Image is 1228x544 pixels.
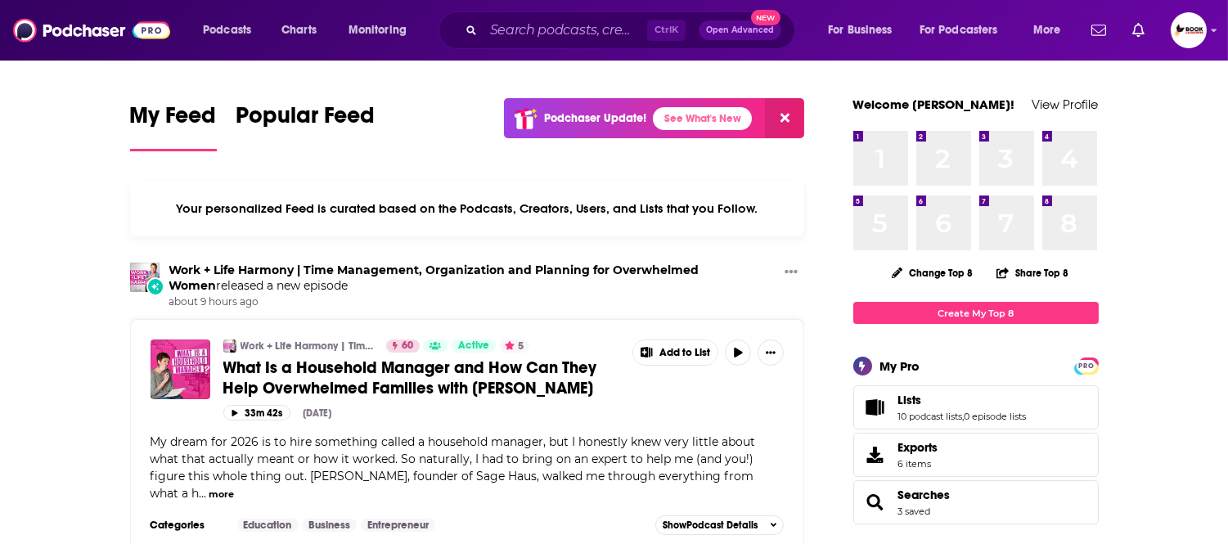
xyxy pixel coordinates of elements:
span: For Business [828,19,893,42]
span: My dream for 2026 is to hire something called a household manager, but I honestly knew very littl... [151,434,756,501]
a: Popular Feed [236,101,376,151]
span: Active [458,338,489,354]
a: Entrepreneur [361,519,435,532]
span: PRO [1077,360,1096,372]
a: Lists [859,396,892,419]
a: PRO [1077,359,1096,371]
button: open menu [191,17,272,43]
span: Add to List [659,347,710,359]
span: Exports [859,443,892,466]
button: Change Top 8 [882,263,983,283]
span: Lists [853,385,1099,429]
span: ... [200,486,207,501]
button: ShowPodcast Details [655,515,785,535]
img: User Profile [1171,12,1207,48]
button: open menu [816,17,913,43]
span: Searches [853,480,1099,524]
a: 60 [386,339,420,353]
span: Podcasts [203,19,251,42]
span: Popular Feed [236,101,376,139]
a: Work + Life Harmony | Time Management, Organization and Planning for Overwhelmed Women [169,263,699,293]
button: Show profile menu [1171,12,1207,48]
span: For Podcasters [920,19,998,42]
p: Podchaser Update! [544,111,646,125]
div: New Episode [146,277,164,295]
button: open menu [1022,17,1082,43]
span: Lists [898,393,922,407]
img: Work + Life Harmony | Time Management, Organization and Planning for Overwhelmed Women [130,263,160,292]
img: Work + Life Harmony | Time Management, Organization and Planning for Overwhelmed Women [223,339,236,353]
span: Logged in as BookLaunchers [1171,12,1207,48]
div: My Pro [880,358,920,374]
span: 60 [402,338,413,354]
a: Active [452,339,496,353]
span: Show Podcast Details [663,519,758,531]
a: Lists [898,393,1027,407]
a: Searches [859,491,892,514]
div: Search podcasts, credits, & more... [454,11,811,49]
a: Exports [853,433,1099,477]
span: Exports [898,440,938,455]
input: Search podcasts, credits, & more... [484,17,647,43]
span: What Is a Household Manager and How Can They Help Overwhelmed Families with [PERSON_NAME] [223,357,597,398]
a: Welcome [PERSON_NAME]! [853,97,1015,112]
a: Show notifications dropdown [1085,16,1113,44]
a: Searches [898,488,951,502]
span: about 9 hours ago [169,295,779,309]
a: 10 podcast lists [898,411,963,422]
button: open menu [909,17,1022,43]
button: Show More Button [633,340,718,365]
a: See What's New [653,107,752,130]
span: My Feed [130,101,217,139]
img: What Is a Household Manager and How Can They Help Overwhelmed Families with Kelly Hubbell [151,339,210,399]
button: 5 [500,339,529,353]
a: Charts [271,17,326,43]
span: Charts [281,19,317,42]
button: 33m 42s [223,405,290,420]
button: Show More Button [758,339,784,366]
a: Business [302,519,357,532]
span: Open Advanced [706,26,774,34]
div: [DATE] [304,407,332,419]
button: Show More Button [778,263,804,283]
span: New [751,10,780,25]
span: More [1033,19,1061,42]
a: 0 episode lists [965,411,1027,422]
button: more [209,488,234,501]
button: open menu [337,17,428,43]
span: , [963,411,965,422]
a: View Profile [1032,97,1099,112]
a: Education [237,519,299,532]
a: Create My Top 8 [853,302,1099,324]
button: Open AdvancedNew [699,20,781,40]
span: Ctrl K [647,20,686,41]
span: Monitoring [349,19,407,42]
a: Work + Life Harmony | Time Management, Organization and Planning for Overwhelmed Women [241,339,376,353]
a: 3 saved [898,506,931,517]
a: My Feed [130,101,217,151]
a: Show notifications dropdown [1126,16,1151,44]
h3: Categories [151,519,224,532]
div: Your personalized Feed is curated based on the Podcasts, Creators, Users, and Lists that you Follow. [130,181,805,236]
span: 6 items [898,458,938,470]
h3: released a new episode [169,263,779,294]
img: Podchaser - Follow, Share and Rate Podcasts [13,15,170,46]
a: What Is a Household Manager and How Can They Help Overwhelmed Families with [PERSON_NAME] [223,357,621,398]
button: Share Top 8 [996,257,1069,289]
